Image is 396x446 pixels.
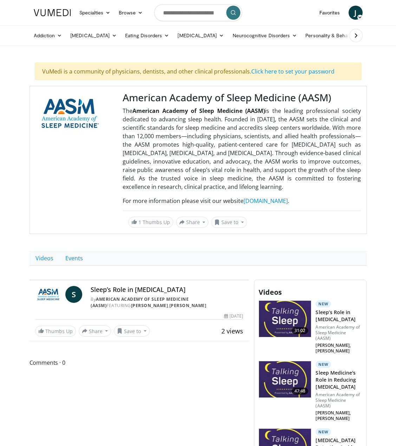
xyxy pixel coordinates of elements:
[292,327,309,334] span: 31:02
[91,286,243,294] h4: Sleep’s Role in [MEDICAL_DATA]
[221,327,243,335] span: 2 views
[30,358,249,367] span: Comments 0
[173,28,228,43] a: [MEDICAL_DATA]
[34,9,71,16] img: VuMedi Logo
[316,428,331,435] p: New
[259,301,311,337] img: 89da289c-ce33-43ee-b256-7cd80e2c19a4.150x105_q85_crop-smart_upscale.jpg
[123,92,361,104] h3: American Academy of Sleep Medicine (AASM)
[114,325,150,337] button: Save to
[35,92,106,135] img: American Academy of Sleep Medicine (AASM)
[123,107,361,191] p: The is the leading professional society dedicated to advancing sleep health. Founded in [DATE], t...
[316,392,362,409] p: American Academy of Sleep Medicine (AASM)
[316,410,362,421] p: [PERSON_NAME], [PERSON_NAME]
[315,6,344,20] a: Favorites
[259,361,362,423] a: 47:48 New Sleep Medicine's Role in Reducing [MEDICAL_DATA] American Academy of Sleep Medicine (AA...
[59,251,89,266] a: Events
[123,197,361,205] p: For more information please visit our website .
[228,28,301,43] a: Neurocognitive Disorders
[316,343,362,354] p: [PERSON_NAME], [PERSON_NAME]
[316,361,331,368] p: New
[316,300,331,307] p: New
[115,6,147,20] a: Browse
[30,28,66,43] a: Addiction
[30,251,59,266] a: Videos
[91,296,189,308] a: American Academy of Sleep Medicine (AASM)
[251,68,335,75] a: Click here to set your password
[75,6,115,20] a: Specialties
[79,325,111,337] button: Share
[91,296,243,309] div: By FEATURING ,
[35,63,362,80] div: VuMedi is a community of physicians, dentists, and other clinical professionals.
[154,4,242,21] input: Search topics, interventions
[316,324,362,341] p: American Academy of Sleep Medicine (AASM)
[244,197,288,205] a: [DOMAIN_NAME]
[121,28,173,43] a: Eating Disorders
[316,369,362,390] h3: Sleep Medicine's Role in Reducing [MEDICAL_DATA]
[131,302,168,308] a: [PERSON_NAME]
[128,217,173,228] a: 1 Thumbs Up
[66,28,121,43] a: [MEDICAL_DATA]
[224,313,243,319] div: [DATE]
[316,309,362,323] h3: Sleep’s Role in [MEDICAL_DATA]
[35,286,63,303] img: American Academy of Sleep Medicine (AASM)
[35,326,76,337] a: Thumbs Up
[349,6,363,20] a: J
[65,286,82,303] a: S
[259,287,282,297] span: Videos
[169,302,207,308] a: [PERSON_NAME]
[301,28,390,43] a: Personality & Behavior Disorders
[292,388,309,395] span: 47:48
[259,361,311,398] img: bf6123b5-4ba5-4fce-9b7d-8c4be0c63331.150x105_q85_crop-smart_upscale.jpg
[132,107,265,115] strong: American Academy of Sleep Medicine (AASM)
[259,300,362,355] a: 31:02 New Sleep’s Role in [MEDICAL_DATA] American Academy of Sleep Medicine (AASM) [PERSON_NAME],...
[176,217,209,228] button: Share
[211,217,247,228] button: Save to
[138,219,141,225] span: 1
